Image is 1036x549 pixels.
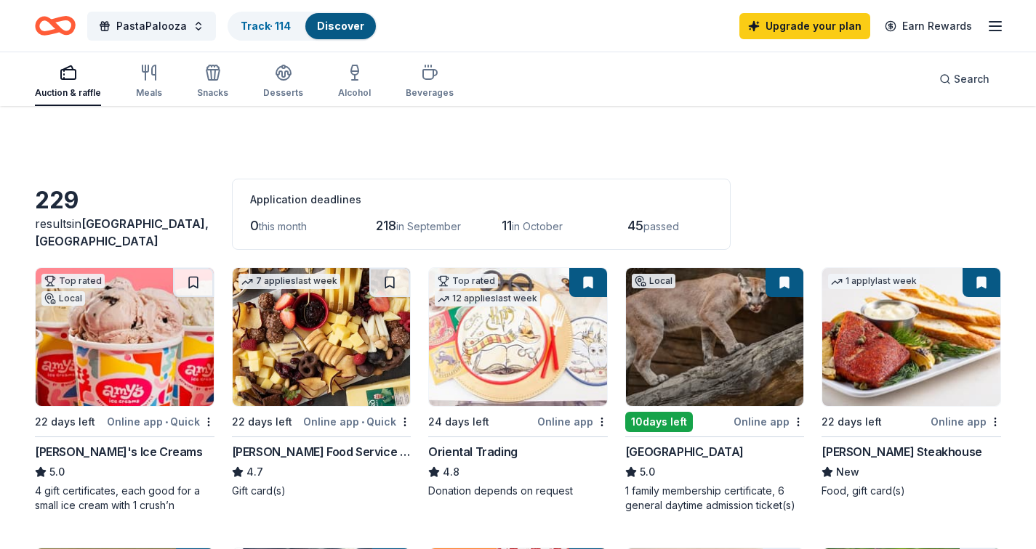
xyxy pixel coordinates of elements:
[35,87,101,99] div: Auction & raffle
[338,87,371,99] div: Alcohol
[435,291,540,306] div: 12 applies last week
[643,220,679,232] span: passed
[197,58,228,106] button: Snacks
[41,291,85,306] div: Local
[165,416,168,428] span: •
[35,267,214,513] a: Image for Amy's Ice CreamsTop ratedLocal22 days leftOnline app•Quick[PERSON_NAME]'s Ice Creams5.0...
[35,443,203,460] div: [PERSON_NAME]'s Ice Creams
[822,267,1001,498] a: Image for Perry's Steakhouse1 applylast week22 days leftOnline app[PERSON_NAME] SteakhouseNewFood...
[41,274,105,288] div: Top rated
[822,484,1001,498] div: Food, gift card(s)
[232,443,411,460] div: [PERSON_NAME] Food Service Store
[428,267,608,498] a: Image for Oriental TradingTop rated12 applieslast week24 days leftOnline appOriental Trading4.8Do...
[232,413,292,431] div: 22 days left
[406,58,454,106] button: Beverages
[246,463,263,481] span: 4.7
[876,13,981,39] a: Earn Rewards
[241,20,291,32] a: Track· 114
[443,463,459,481] span: 4.8
[259,220,307,232] span: this month
[136,58,162,106] button: Meals
[396,220,461,232] span: in September
[625,443,744,460] div: [GEOGRAPHIC_DATA]
[954,70,989,88] span: Search
[512,220,563,232] span: in October
[406,87,454,99] div: Beverages
[250,191,712,208] div: Application deadlines
[625,412,693,432] div: 10 days left
[626,268,804,406] img: Image for Houston Zoo
[376,218,396,233] span: 218
[502,218,512,233] span: 11
[632,274,675,288] div: Local
[35,413,95,431] div: 22 days left
[263,58,303,106] button: Desserts
[739,13,870,39] a: Upgrade your plan
[228,12,377,41] button: Track· 114Discover
[116,17,187,35] span: PastaPalooza
[822,443,981,460] div: [PERSON_NAME] Steakhouse
[931,412,1001,431] div: Online app
[250,218,259,233] span: 0
[836,463,859,481] span: New
[822,413,882,431] div: 22 days left
[303,412,411,431] div: Online app Quick
[35,186,214,215] div: 229
[107,412,214,431] div: Online app Quick
[734,412,804,431] div: Online app
[828,274,920,289] div: 1 apply last week
[35,9,76,43] a: Home
[35,216,209,248] span: [GEOGRAPHIC_DATA], [GEOGRAPHIC_DATA]
[640,463,655,481] span: 5.0
[49,463,65,481] span: 5.0
[428,443,518,460] div: Oriental Trading
[338,58,371,106] button: Alcohol
[232,267,411,498] a: Image for Gordon Food Service Store7 applieslast week22 days leftOnline app•Quick[PERSON_NAME] Fo...
[317,20,364,32] a: Discover
[928,65,1001,94] button: Search
[428,413,489,431] div: 24 days left
[35,216,209,248] span: in
[627,218,643,233] span: 45
[36,268,214,406] img: Image for Amy's Ice Creams
[428,484,608,498] div: Donation depends on request
[429,268,607,406] img: Image for Oriental Trading
[537,412,608,431] div: Online app
[232,484,411,498] div: Gift card(s)
[233,268,411,406] img: Image for Gordon Food Service Store
[263,87,303,99] div: Desserts
[238,274,340,289] div: 7 applies last week
[87,12,216,41] button: PastaPalooza
[361,416,364,428] span: •
[435,274,498,288] div: Top rated
[625,267,805,513] a: Image for Houston ZooLocal10days leftOnline app[GEOGRAPHIC_DATA]5.01 family membership certificat...
[822,268,1000,406] img: Image for Perry's Steakhouse
[35,484,214,513] div: 4 gift certificates, each good for a small ice cream with 1 crush’n
[197,87,228,99] div: Snacks
[35,215,214,250] div: results
[625,484,805,513] div: 1 family membership certificate, 6 general daytime admission ticket(s)
[136,87,162,99] div: Meals
[35,58,101,106] button: Auction & raffle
